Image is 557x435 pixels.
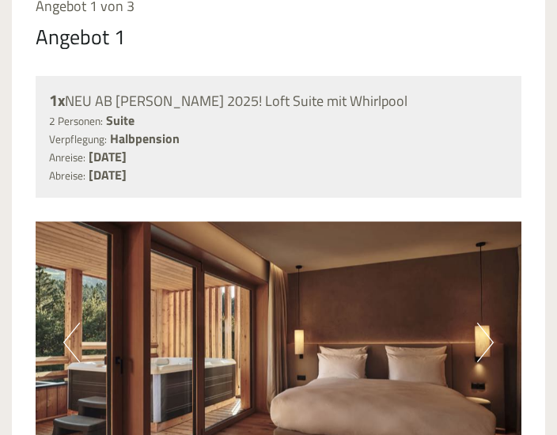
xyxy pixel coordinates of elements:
[49,131,107,147] small: Verpflegung:
[63,323,80,362] button: Previous
[49,88,65,112] b: 1x
[89,165,127,184] b: [DATE]
[477,323,494,362] button: Next
[110,129,180,148] b: Halbpension
[49,149,85,165] small: Anreise:
[106,111,135,130] b: Suite
[49,113,103,129] small: 2 Personen:
[49,89,508,112] div: NEU AB [PERSON_NAME] 2025! Loft Suite mit Whirlpool
[36,22,126,51] div: Angebot 1
[49,168,85,183] small: Abreise:
[89,147,127,166] b: [DATE]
